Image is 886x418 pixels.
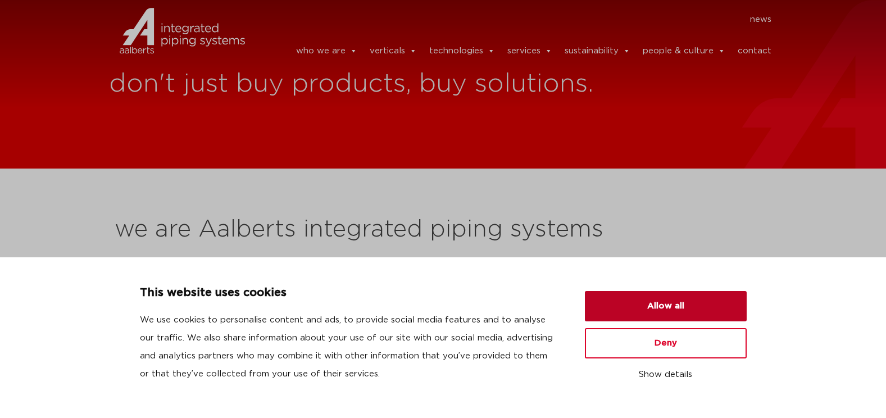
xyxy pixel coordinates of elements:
[565,40,630,62] a: sustainability
[585,365,747,384] button: Show details
[140,311,558,383] p: We use cookies to personalise content and ads, to provide social media features and to analyse ou...
[370,40,417,62] a: verticals
[585,328,747,358] button: Deny
[262,11,772,29] nav: Menu
[296,40,357,62] a: who we are
[750,11,771,29] a: news
[738,40,771,62] a: contact
[429,40,495,62] a: technologies
[585,291,747,321] button: Allow all
[140,284,558,302] p: This website uses cookies
[507,40,552,62] a: services
[115,216,772,243] h2: we are Aalberts integrated piping systems
[643,40,725,62] a: people & culture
